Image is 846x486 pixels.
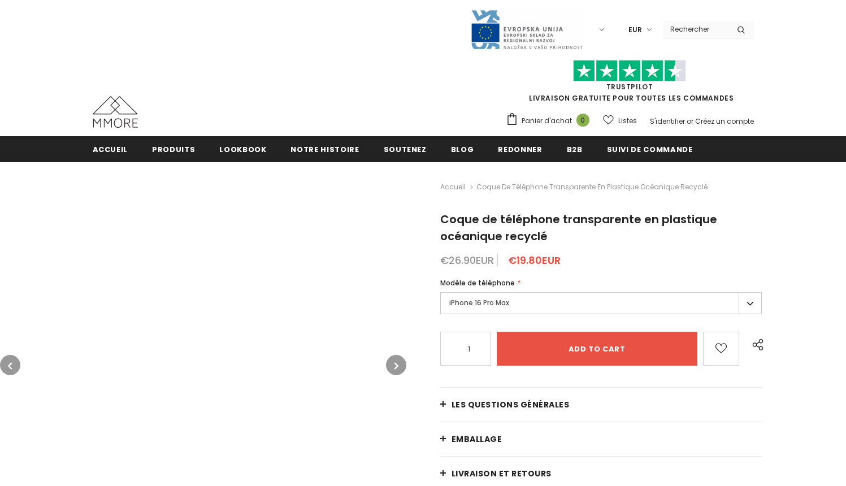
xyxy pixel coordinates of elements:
span: Suivi de commande [607,144,693,155]
span: Panier d'achat [522,115,572,127]
a: Produits [152,136,195,162]
a: Redonner [498,136,542,162]
a: B2B [567,136,583,162]
a: Suivi de commande [607,136,693,162]
a: Blog [451,136,474,162]
label: iPhone 16 Pro Max [440,292,762,314]
img: Javni Razpis [470,9,583,50]
a: Accueil [93,136,128,162]
span: EUR [628,24,642,36]
a: TrustPilot [606,82,653,92]
span: Coque de téléphone transparente en plastique océanique recyclé [440,211,717,244]
span: soutenez [384,144,427,155]
a: Lookbook [219,136,266,162]
a: Javni Razpis [470,24,583,34]
a: EMBALLAGE [440,422,762,456]
span: Listes [618,115,637,127]
span: Blog [451,144,474,155]
a: Listes [603,111,637,131]
span: €26.90EUR [440,253,494,267]
span: Les questions générales [452,399,570,410]
span: 0 [576,114,589,127]
span: EMBALLAGE [452,433,502,445]
span: Notre histoire [290,144,359,155]
a: S'identifier [650,116,685,126]
img: Cas MMORE [93,96,138,128]
img: Faites confiance aux étoiles pilotes [573,60,686,82]
span: Livraison et retours [452,468,552,479]
span: Modèle de téléphone [440,278,515,288]
a: Notre histoire [290,136,359,162]
a: Les questions générales [440,388,762,422]
span: or [687,116,693,126]
a: Accueil [440,180,466,194]
input: Add to cart [497,332,697,366]
a: soutenez [384,136,427,162]
span: Coque de téléphone transparente en plastique océanique recyclé [476,180,708,194]
span: LIVRAISON GRATUITE POUR TOUTES LES COMMANDES [506,65,754,103]
span: Produits [152,144,195,155]
span: B2B [567,144,583,155]
span: Lookbook [219,144,266,155]
span: Accueil [93,144,128,155]
a: Créez un compte [695,116,754,126]
span: Redonner [498,144,542,155]
span: €19.80EUR [508,253,561,267]
input: Search Site [663,21,728,37]
a: Panier d'achat 0 [506,112,595,129]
